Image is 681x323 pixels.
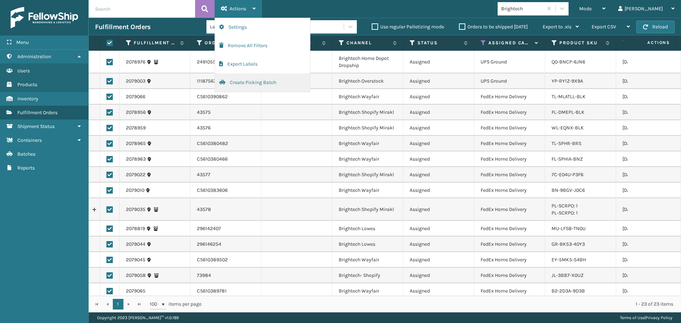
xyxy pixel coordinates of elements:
td: 43575 [190,105,261,120]
td: UPS Ground [474,73,545,89]
td: Assigned [403,183,474,198]
a: PL-SCRPO: 1 [552,203,578,209]
td: Assigned [403,198,474,221]
td: FedEx Home Delivery [474,89,545,105]
a: Q0-BNCP-6JN6 [552,59,585,65]
td: Assigned [403,89,474,105]
img: logo [11,7,78,28]
td: CS610389502 [190,252,261,268]
span: Export to .xls [543,24,571,30]
a: 2078959 [126,124,146,132]
a: 2079066 [126,93,145,100]
label: Order Number [205,40,248,46]
td: Assigned [403,221,474,236]
td: Brightech Shopify Mirakl [332,198,403,221]
a: 2079003 [126,78,145,85]
div: Brightech [501,5,543,12]
button: Settings [215,18,310,37]
td: Brightech Shopify Mirakl [332,167,403,183]
td: Brightech Wayfair [332,151,403,167]
span: Shipment Status [17,123,55,129]
td: FedEx Home Delivery [474,236,545,252]
td: CS610380466 [190,151,261,167]
td: Assigned [403,51,474,73]
span: Actions [229,6,246,12]
a: YP-RY1Z-9X9A [552,78,583,84]
td: Brightech Shopify Mirakl [332,105,403,120]
td: FedEx Home Delivery [474,120,545,136]
td: FedEx Home Delivery [474,136,545,151]
td: Assigned [403,236,474,252]
td: Brightech- Shopify [332,268,403,283]
a: FL-SPHIA-BNZ [552,156,583,162]
a: GR-BK53-40Y3 [552,241,585,247]
a: 7C-E04U-P3F6 [552,172,583,178]
span: Actions [625,37,674,49]
td: Assigned [403,167,474,183]
td: 43576 [190,120,261,136]
h3: Fulfillment Orders [95,23,150,31]
td: 296146254 [190,236,261,252]
a: 2078963 [126,156,146,163]
label: Assigned Carrier Service [488,40,531,46]
a: TL-SPHR-BRS [552,140,581,146]
p: Copyright 2023 [PERSON_NAME]™ v 1.0.189 [97,312,179,323]
td: CS610390862 [190,89,261,105]
a: 2079010 [126,187,144,194]
td: Brightech Overstock [332,73,403,89]
td: Brightech Lowes [332,221,403,236]
td: FedEx Home Delivery [474,198,545,221]
a: 2079058 [126,272,146,279]
label: Fulfillment Order Id [134,40,177,46]
td: Brightech Wayfair [332,183,403,198]
a: Terms of Use [620,315,644,320]
a: 2079044 [126,241,145,248]
div: | [620,312,672,323]
td: UPS Ground [474,51,545,73]
a: 2079035 [126,206,145,213]
a: BN-9BGV-J0C6 [552,187,585,193]
td: FedEx Home Delivery [474,105,545,120]
td: Assigned [403,105,474,120]
a: 2078965 [126,140,146,147]
td: FedEx Home Delivery [474,183,545,198]
td: CS610389781 [190,283,261,299]
a: 2079045 [126,256,145,263]
span: items per page [150,299,201,310]
td: Assigned [403,252,474,268]
td: 111875677-1 [190,73,261,89]
td: Brightech Home Depot Dropship [332,51,403,73]
td: Brightech Wayfair [332,136,403,151]
td: Assigned [403,73,474,89]
td: Brightech Lowes [332,236,403,252]
span: Batches [17,151,35,157]
td: Assigned [403,120,474,136]
a: WL-EQNX-BLK [552,125,584,131]
a: 1 [113,299,123,310]
span: Containers [17,137,42,143]
a: EY-5MK5-54BH [552,257,586,263]
button: Export Labels [215,55,310,73]
a: MU-LFS8-TN0U [552,225,586,232]
td: Assigned [403,268,474,283]
span: 100 [150,301,160,308]
td: 24910558 [190,51,261,73]
td: Assigned [403,136,474,151]
a: TL-MLATLL-BLK [552,94,586,100]
td: Assigned [403,283,474,299]
td: Brightech Shopify Mirakl [332,120,403,136]
a: FL-DMEPL-BLK [552,109,585,115]
td: Brightech Wayfair [332,283,403,299]
td: 43577 [190,167,261,183]
span: Fulfillment Orders [17,110,57,116]
a: 2079022 [126,171,145,178]
button: Reload [636,21,675,33]
td: Brightech Wayfair [332,252,403,268]
a: JL-3BB7-X0UZ [552,272,583,278]
td: FedEx Home Delivery [474,252,545,268]
label: Orders to be shipped [DATE] [459,24,528,30]
td: FedEx Home Delivery [474,283,545,299]
a: PL-SCRPO: 1 [552,210,578,216]
td: FedEx Home Delivery [474,151,545,167]
td: CS610380482 [190,136,261,151]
